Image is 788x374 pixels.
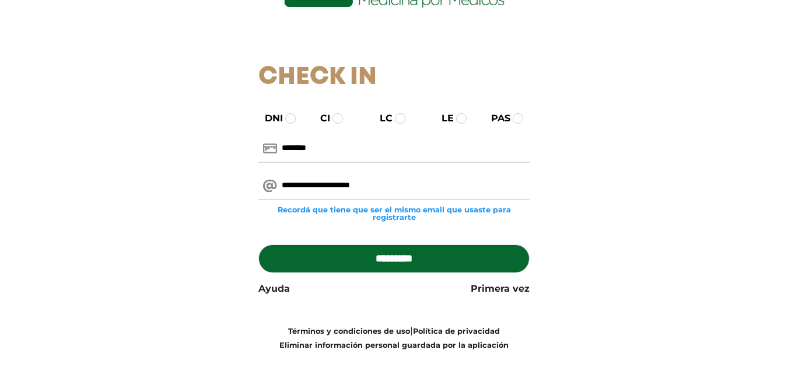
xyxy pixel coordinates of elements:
div: | [250,324,538,352]
small: Recordá que tiene que ser el mismo email que usaste para registrarte [258,206,530,221]
label: PAS [481,111,510,125]
a: Primera vez [471,282,530,296]
h1: Check In [258,63,530,92]
label: LE [431,111,454,125]
label: LC [369,111,393,125]
a: Eliminar información personal guardada por la aplicación [279,341,509,349]
a: Términos y condiciones de uso [288,327,410,335]
a: Ayuda [258,282,290,296]
label: CI [310,111,330,125]
a: Política de privacidad [413,327,500,335]
label: DNI [254,111,283,125]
